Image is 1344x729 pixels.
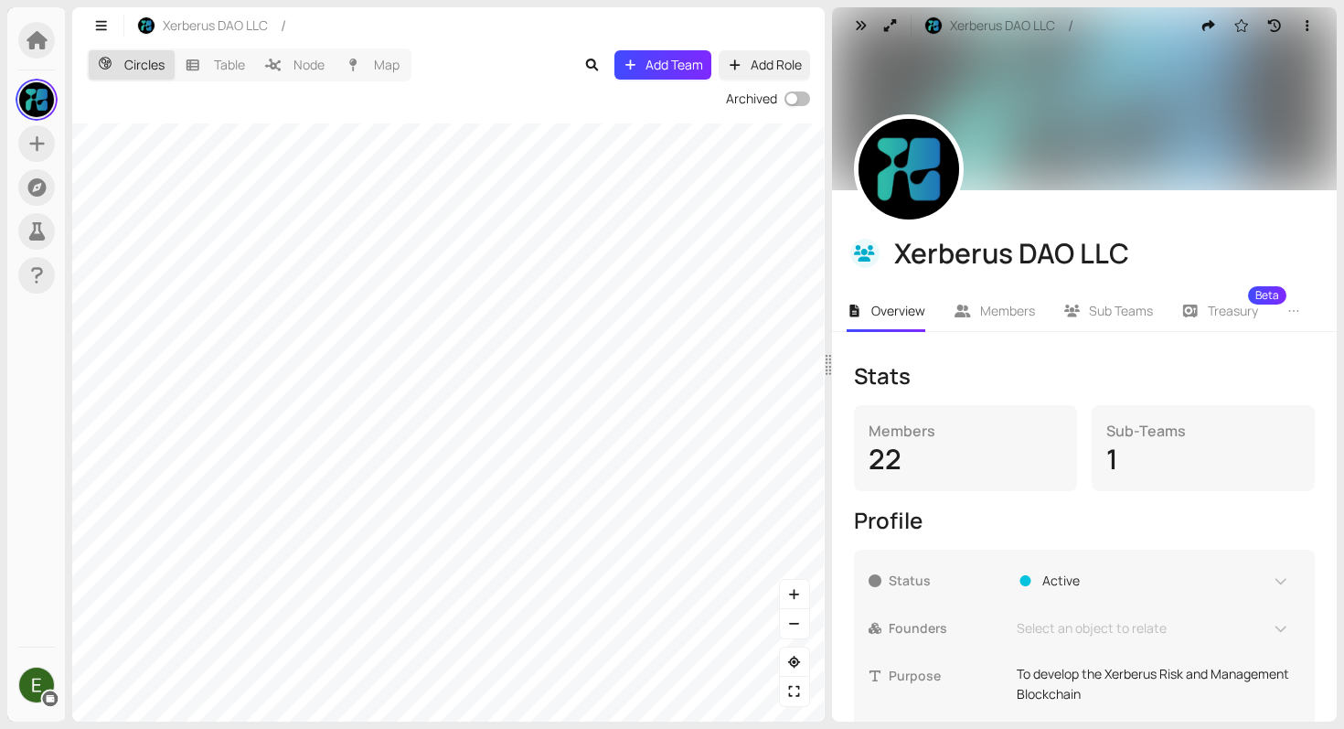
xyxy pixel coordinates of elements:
[889,571,1006,591] span: Status
[128,11,277,40] button: Xerberus DAO LLC
[925,17,942,34] img: HgCiZ4BMi_.jpeg
[726,89,777,109] div: Archived
[19,668,54,702] img: ACg8ocJiNtrj-q3oAs-KiQUokqI3IJKgX5M3z0g1j3yMiQWdKhkXpQ=s500
[889,618,1006,638] span: Founders
[1248,286,1286,305] sup: Beta
[1208,305,1258,317] span: Treasury
[719,50,810,80] button: Add Role
[854,361,1315,391] div: Stats
[915,11,1064,40] button: Xerberus DAO LLC
[1042,571,1080,591] span: Active
[854,506,1315,535] div: Profile
[1106,420,1300,442] div: Sub-Teams
[1287,305,1300,317] span: ellipsis
[1010,618,1167,638] span: Select an object to relate
[871,302,925,319] span: Overview
[1017,664,1289,704] p: To develop the Xerberus Risk and Management Blockchain
[614,50,712,80] button: Add Team
[889,666,1006,686] span: Purpose
[894,236,1311,271] div: Xerberus DAO LLC
[869,442,1062,477] div: 22
[1106,442,1300,477] div: 1
[980,302,1035,319] span: Members
[751,55,802,75] span: Add Role
[19,82,54,117] img: gQX6TtSrwZ.jpeg
[645,55,703,75] span: Add Team
[950,16,1055,36] span: Xerberus DAO LLC
[869,420,1062,442] div: Members
[163,16,268,36] span: Xerberus DAO LLC
[138,17,155,34] img: HgCiZ4BMi_.jpeg
[1089,302,1153,319] span: Sub Teams
[859,119,959,220] img: HqdzPpp0Ak.jpeg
